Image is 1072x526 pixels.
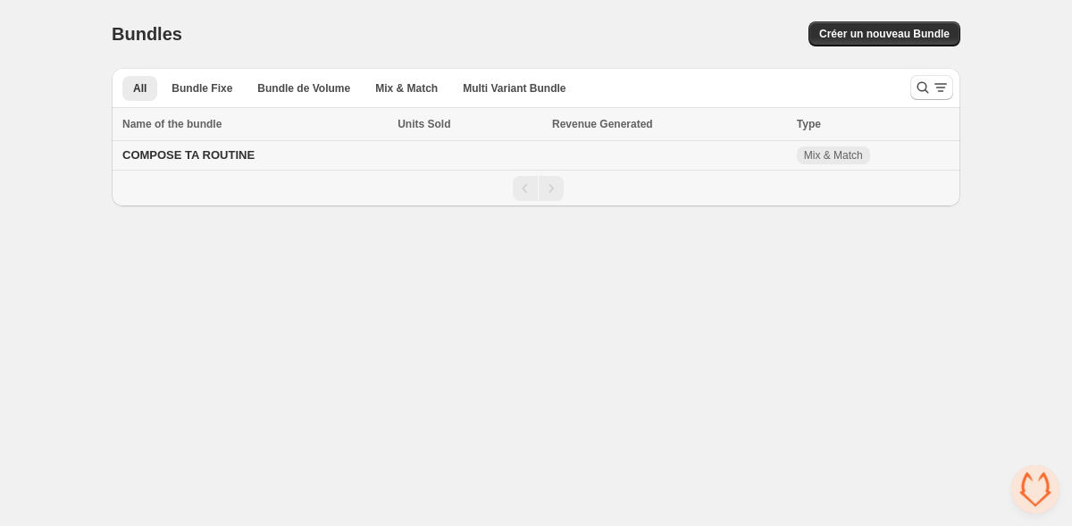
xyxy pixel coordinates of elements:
[804,148,863,163] span: Mix & Match
[122,148,255,162] span: COMPOSE TA ROUTINE
[112,170,960,206] nav: Pagination
[552,115,671,133] button: Revenue Generated
[375,81,438,96] span: Mix & Match
[257,81,350,96] span: Bundle de Volume
[172,81,232,96] span: Bundle Fixe
[122,115,387,133] div: Name of the bundle
[463,81,565,96] span: Multi Variant Bundle
[552,115,653,133] span: Revenue Generated
[112,23,182,45] h1: Bundles
[1011,465,1059,513] a: Ouvrir le chat
[819,27,950,41] span: Créer un nouveau Bundle
[910,75,953,100] button: Search and filter results
[797,115,950,133] div: Type
[808,21,960,46] button: Créer un nouveau Bundle
[133,81,147,96] span: All
[398,115,450,133] span: Units Sold
[398,115,468,133] button: Units Sold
